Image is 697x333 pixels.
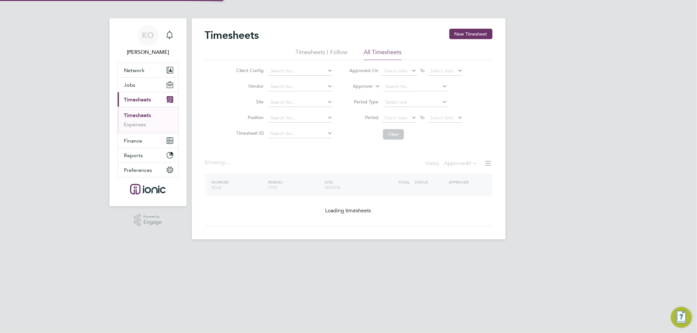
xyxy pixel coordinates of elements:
span: Select date [384,68,407,74]
h2: Timesheets [205,29,259,42]
button: Network [118,63,178,77]
span: Jobs [124,82,136,88]
input: Select one [383,98,447,107]
span: Powered by [143,214,162,219]
li: Timesheets I Follow [295,48,347,60]
label: Approver [343,83,373,90]
div: Timesheets [118,107,178,133]
button: Filter [383,129,404,140]
button: Jobs [118,78,178,92]
input: Search for... [268,114,333,123]
input: Search for... [268,98,333,107]
button: Preferences [118,163,178,177]
span: Select date [430,115,454,121]
label: Vendor [234,83,264,89]
input: Search for... [268,129,333,138]
a: Go to home page [117,184,179,194]
input: Search for... [268,67,333,76]
span: Reports [124,152,143,159]
button: Finance [118,133,178,148]
span: Finance [124,138,142,144]
button: Reports [118,148,178,162]
button: Engage Resource Center [671,307,692,328]
div: Status [425,159,479,168]
span: Preferences [124,167,152,173]
button: Timesheets [118,92,178,107]
span: KO [142,31,154,39]
nav: Main navigation [109,18,187,206]
li: All Timesheets [364,48,402,60]
span: 0 [469,160,472,167]
a: KO[PERSON_NAME] [117,25,179,56]
span: ... [225,159,229,166]
span: Select date [384,115,407,121]
span: To [418,66,426,75]
label: Approved [444,160,478,167]
img: ionic-logo-retina.png [130,184,165,194]
span: Engage [143,219,162,225]
button: New Timesheet [449,29,492,39]
label: Position [234,114,264,120]
label: Approved On [349,68,378,73]
label: Period [349,114,378,120]
label: Timesheet ID [234,130,264,136]
input: Search for... [383,82,447,91]
input: Search for... [268,82,333,91]
span: Timesheets [124,97,151,103]
label: Client Config [234,68,264,73]
span: Select date [430,68,454,74]
span: Kirsty Owen [117,48,179,56]
div: Showing [205,159,230,166]
span: Network [124,67,145,73]
span: To [418,113,426,122]
a: Expenses [124,121,146,128]
a: Timesheets [124,112,151,118]
a: Powered byEngage [134,214,162,226]
label: Site [234,99,264,105]
label: Period Type [349,99,378,105]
